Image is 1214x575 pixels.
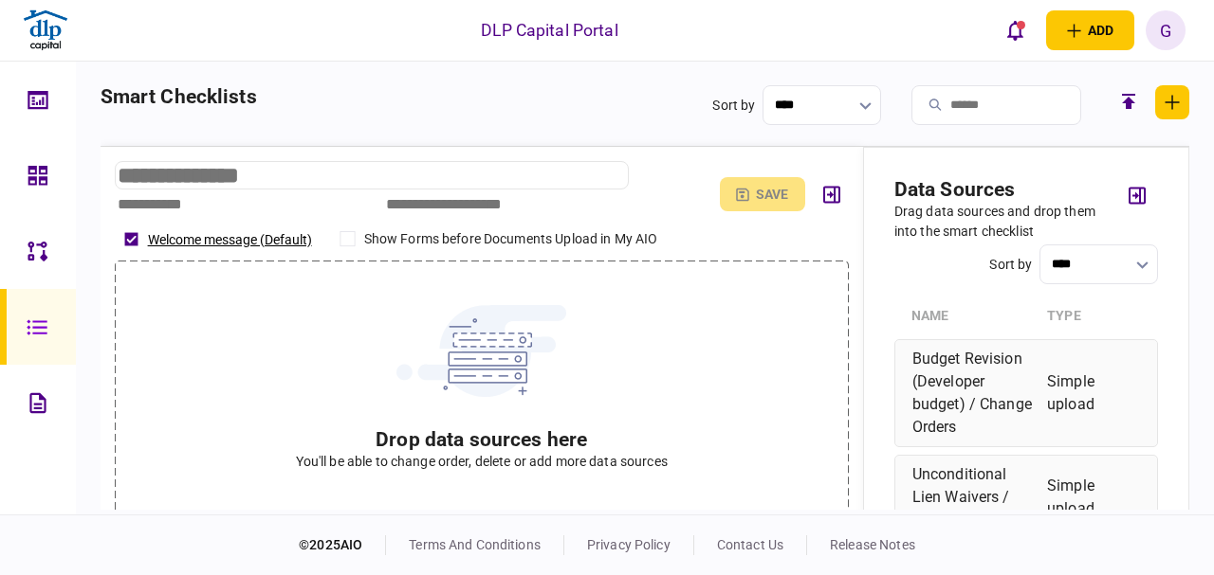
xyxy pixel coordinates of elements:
[1047,348,1140,439] div: Simple upload
[830,537,915,552] a: release notes
[912,348,1038,439] div: Budget Revision (Developer budget) / Change Orders
[995,10,1035,50] button: open notifications list
[894,455,1159,540] div: Unconditional Lien Waivers / Cancelled ChecksSimple upload
[1046,10,1134,50] button: open adding identity options
[1047,299,1141,332] div: Type
[587,537,671,552] a: privacy policy
[22,7,69,54] img: client company logo
[989,255,1032,275] div: Sort by
[299,535,386,555] div: © 2025 AIO
[712,96,755,116] div: Sort by
[364,229,658,249] div: Show Forms before Documents Upload in My AIO
[1047,463,1140,531] div: Simple upload
[1146,10,1186,50] button: G
[894,339,1159,447] div: Budget Revision (Developer budget) / Change OrdersSimple upload
[101,85,257,146] h2: smart checklists
[911,299,1038,332] div: Name
[717,537,783,552] a: contact us
[912,463,1038,531] div: Unconditional Lien Waivers / Cancelled Checks
[894,178,1116,202] h2: data sources
[148,232,312,247] button: Welcome message (Default)
[481,18,617,43] div: DLP Capital Portal
[409,537,541,552] a: terms and conditions
[894,202,1116,242] div: Drag data sources and drop them into the smart checklist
